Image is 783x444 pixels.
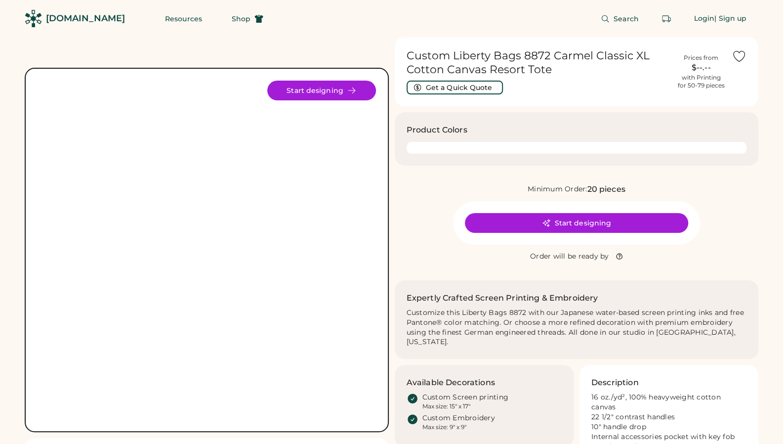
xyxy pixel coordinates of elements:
[422,413,495,423] div: Custom Embroidery
[528,184,587,194] div: Minimum Order:
[694,14,715,24] div: Login
[422,393,509,402] div: Custom Screen printing
[220,9,275,29] button: Shop
[614,15,639,22] span: Search
[38,81,376,419] img: Liberty Bags 8872 Product Image
[465,213,688,233] button: Start designing
[25,10,42,27] img: Rendered Logo - Screens
[589,9,651,29] button: Search
[684,54,718,62] div: Prices from
[46,12,125,25] div: [DOMAIN_NAME]
[530,252,609,262] div: Order will be ready by
[407,292,598,304] h2: Expertly Crafted Screen Printing & Embroidery
[407,49,671,77] h1: Custom Liberty Bags 8872 Carmel Classic XL Cotton Canvas Resort Tote
[407,81,503,94] button: Get a Quick Quote
[591,377,639,389] h3: Description
[267,81,376,100] button: Start designing
[407,308,747,348] div: Customize this Liberty Bags 8872 with our Japanese water-based screen printing inks and free Pant...
[153,9,214,29] button: Resources
[38,81,376,419] div: 8872 Style Image
[232,15,250,22] span: Shop
[407,124,467,136] h3: Product Colors
[676,62,726,74] div: $--.--
[422,402,470,410] div: Max size: 15" x 17"
[657,9,676,29] button: Retrieve an order
[678,74,725,89] div: with Printing for 50-79 pieces
[714,14,746,24] div: | Sign up
[587,183,625,195] div: 20 pieces
[422,423,466,431] div: Max size: 9" x 9"
[407,377,495,389] h3: Available Decorations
